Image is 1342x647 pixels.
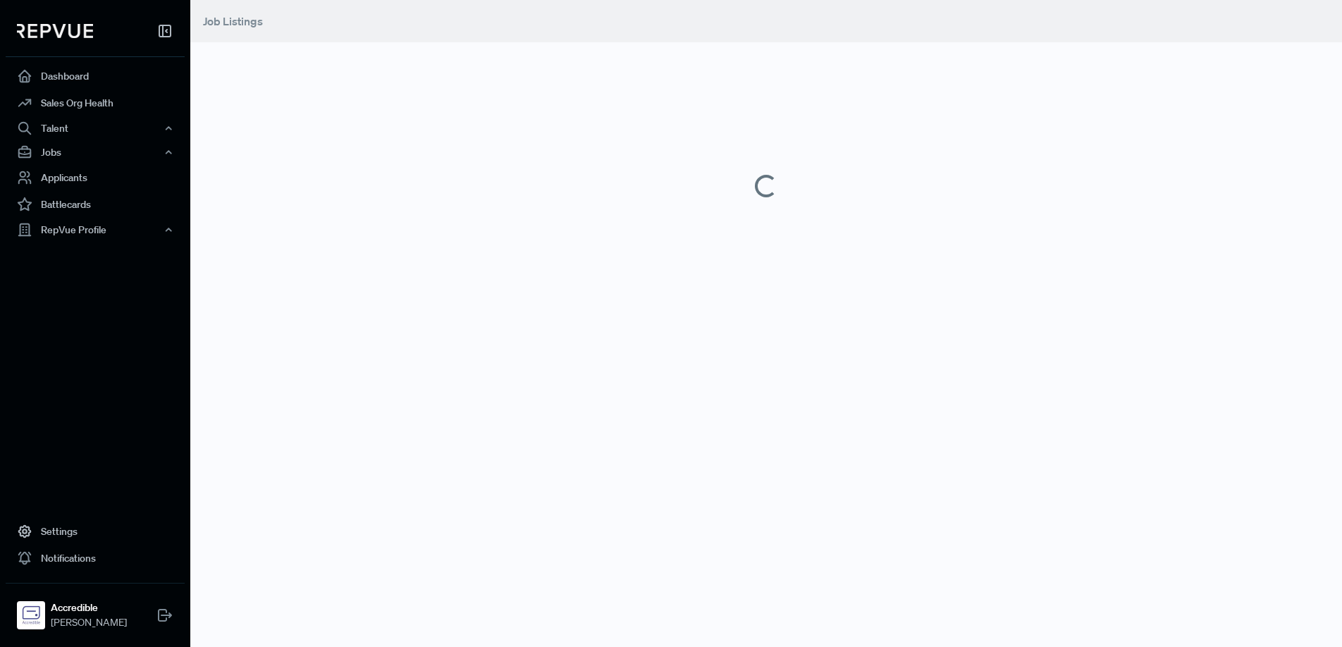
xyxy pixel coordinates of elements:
span: [PERSON_NAME] [51,615,127,630]
a: Sales Org Health [6,90,185,116]
img: RepVue [17,24,93,38]
a: Battlecards [6,191,185,218]
img: Accredible [20,604,42,627]
a: Notifications [6,545,185,572]
a: Job Listings [203,13,263,30]
a: Dashboard [6,63,185,90]
button: Talent [6,116,185,140]
a: Settings [6,518,185,545]
button: RepVue Profile [6,218,185,242]
a: Applicants [6,164,185,191]
strong: Accredible [51,600,127,615]
button: Jobs [6,140,185,164]
a: AccredibleAccredible[PERSON_NAME] [6,583,185,636]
